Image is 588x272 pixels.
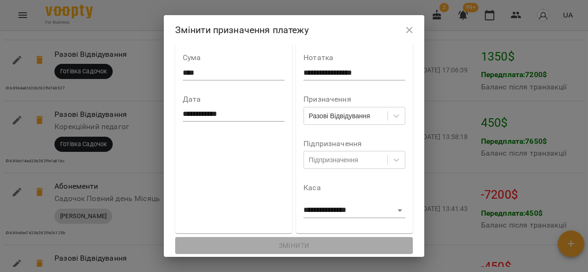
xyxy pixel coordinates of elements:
[303,54,405,61] label: Нотатка
[303,184,405,192] label: Каса
[183,96,285,103] label: Дата
[175,23,413,37] h2: Змінити призначення платежу
[309,155,358,165] div: Підпризначення
[303,140,405,148] label: Підпризначення
[183,54,285,61] label: Сума
[309,111,370,121] div: Разові Відвідування
[303,96,405,103] label: Призначення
